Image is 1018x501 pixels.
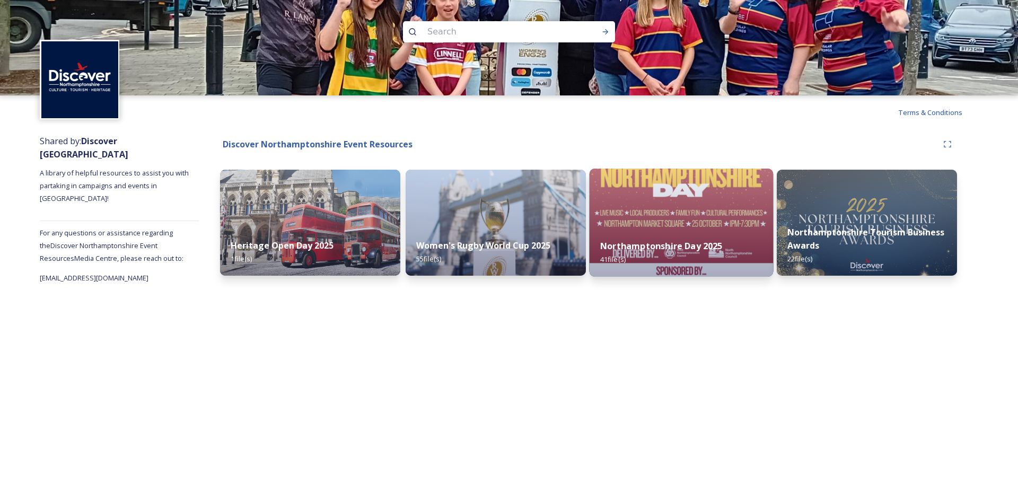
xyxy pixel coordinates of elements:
[231,240,334,251] strong: Heritage Open Day 2025
[777,170,957,276] img: 45fbea6a-6b0d-4cca-a16d-aebba4b35ecc.jpg
[600,254,626,264] span: 41 file(s)
[898,106,978,119] a: Terms & Conditions
[898,108,962,117] span: Terms & Conditions
[220,170,400,276] img: ed4df81f-8162-44f3-84ed-da90e9d03d77.jpg
[40,228,183,263] span: For any questions or assistance regarding the Discover Northamptonshire Event Resources Media Cen...
[416,240,550,251] strong: Women's Rugby World Cup 2025
[40,168,190,203] span: A library of helpful resources to assist you with partaking in campaigns and events in [GEOGRAPHI...
[600,240,723,252] strong: Northamptonshire Day 2025
[422,20,567,43] input: Search
[406,170,586,276] img: a23b8861-871a-4cee-9c71-79826736bc07.jpg
[231,254,252,263] span: 1 file(s)
[416,254,441,263] span: 55 file(s)
[40,273,148,283] span: [EMAIL_ADDRESS][DOMAIN_NAME]
[223,138,413,150] strong: Discover Northamptonshire Event Resources
[40,135,128,160] span: Shared by:
[787,254,812,263] span: 22 file(s)
[40,135,128,160] strong: Discover [GEOGRAPHIC_DATA]
[41,41,118,118] img: Untitled%20design%20%282%29.png
[787,226,944,251] strong: Northamptonshire Tourism Business Awards
[590,169,774,277] img: aaa1ed22-c381-45de-a7fc-50f079355551.jpg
